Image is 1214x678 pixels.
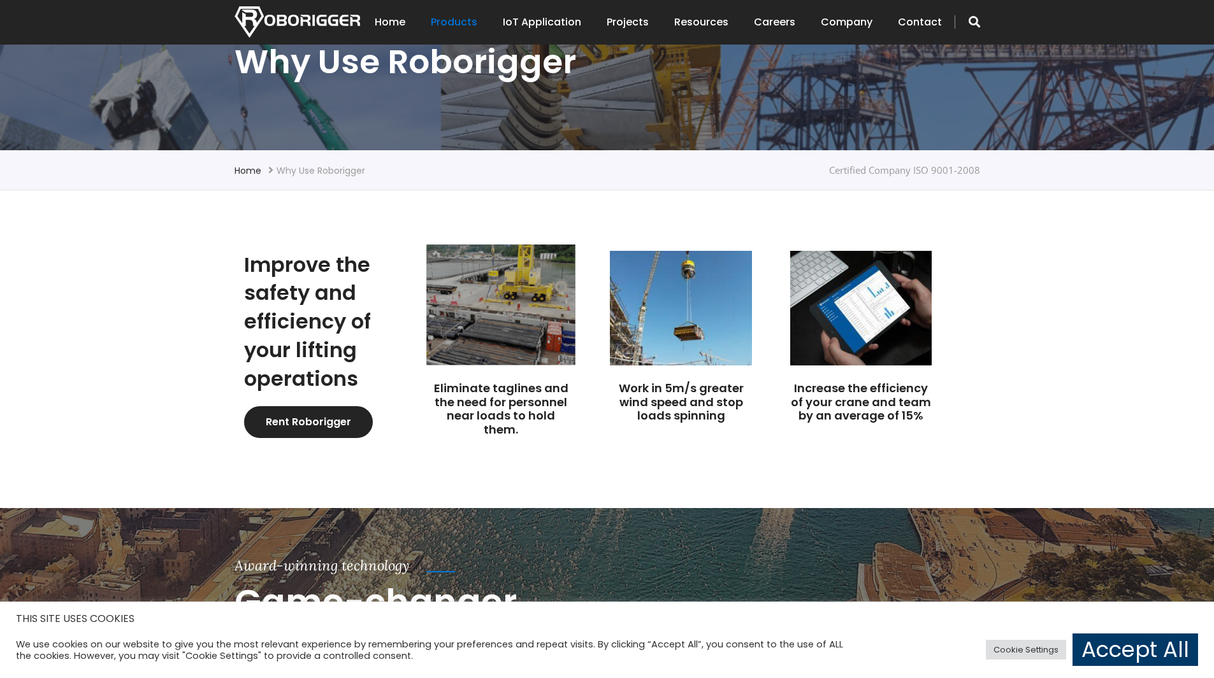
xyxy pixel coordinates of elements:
a: Increase the efficiency of your crane and team by an average of 15% [791,380,931,423]
a: Company [821,3,872,42]
a: Accept All [1073,633,1198,666]
h1: Why use Roborigger [235,40,980,83]
h2: Game-changer in lifting safety [235,581,980,665]
a: Eliminate taglines and the need for personnel near loads to hold them. [434,380,568,437]
h2: Improve the safety and efficiency of your lifting operations [244,251,393,393]
a: IoT Application [503,3,581,42]
a: Careers [754,3,795,42]
a: Contact [898,3,942,42]
div: Award-winning technology [235,556,409,576]
a: Home [375,3,405,42]
a: Projects [607,3,649,42]
li: Why use Roborigger [277,163,365,178]
div: Certified Company ISO 9001-2008 [829,162,980,179]
a: Rent Roborigger [244,406,373,438]
div: We use cookies on our website to give you the most relevant experience by remembering your prefer... [16,639,844,661]
a: Cookie Settings [986,640,1066,660]
a: Resources [674,3,728,42]
a: Work in 5m/s greater wind speed and stop loads spinning [619,380,744,423]
a: Home [235,164,261,177]
h5: THIS SITE USES COOKIES [16,611,1198,627]
a: Products [431,3,477,42]
img: Nortech [235,6,360,38]
img: Roborigger load control device for crane lifting on Alec's One Zaabeel site [610,251,751,365]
